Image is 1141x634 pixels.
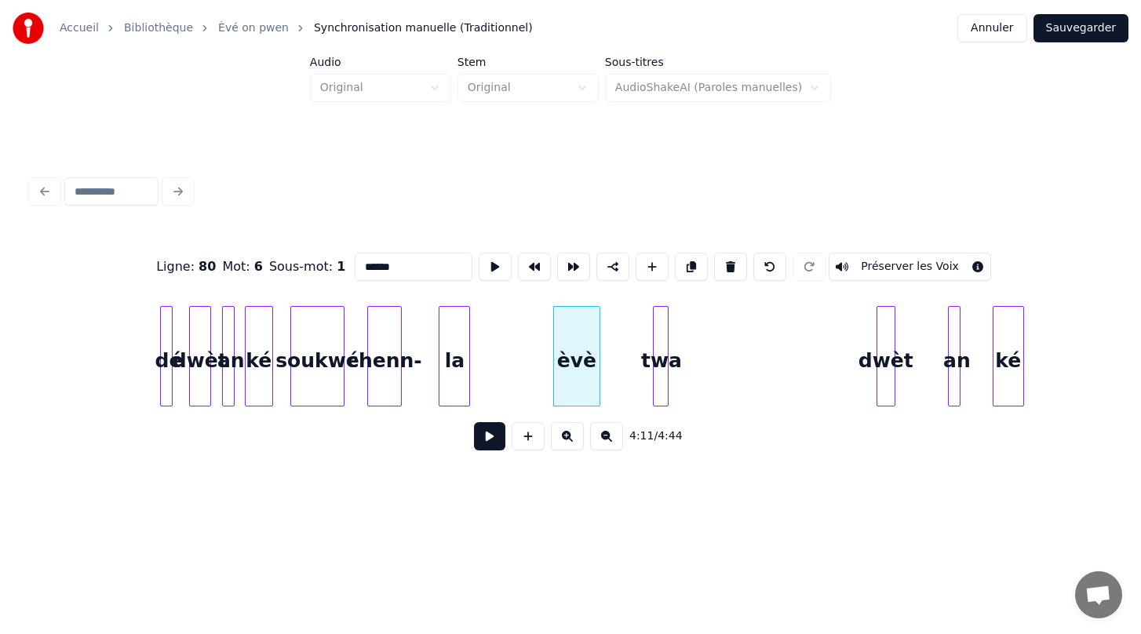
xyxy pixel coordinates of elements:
[337,259,345,274] span: 1
[60,20,99,36] a: Accueil
[60,20,533,36] nav: breadcrumb
[1075,571,1122,618] a: Ouvrir le chat
[629,428,667,444] div: /
[658,428,682,444] span: 4:44
[269,257,345,276] div: Sous-mot :
[124,20,193,36] a: Bibliothèque
[310,56,451,67] label: Audio
[156,257,216,276] div: Ligne :
[1033,14,1128,42] button: Sauvegarder
[457,56,599,67] label: Stem
[629,428,654,444] span: 4:11
[314,20,533,36] span: Synchronisation manuelle (Traditionnel)
[222,257,263,276] div: Mot :
[957,14,1026,42] button: Annuler
[605,56,831,67] label: Sous-titres
[254,259,263,274] span: 6
[13,13,44,44] img: youka
[218,20,289,36] a: Èvé on pwen
[829,253,991,281] button: Toggle
[199,259,216,274] span: 80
